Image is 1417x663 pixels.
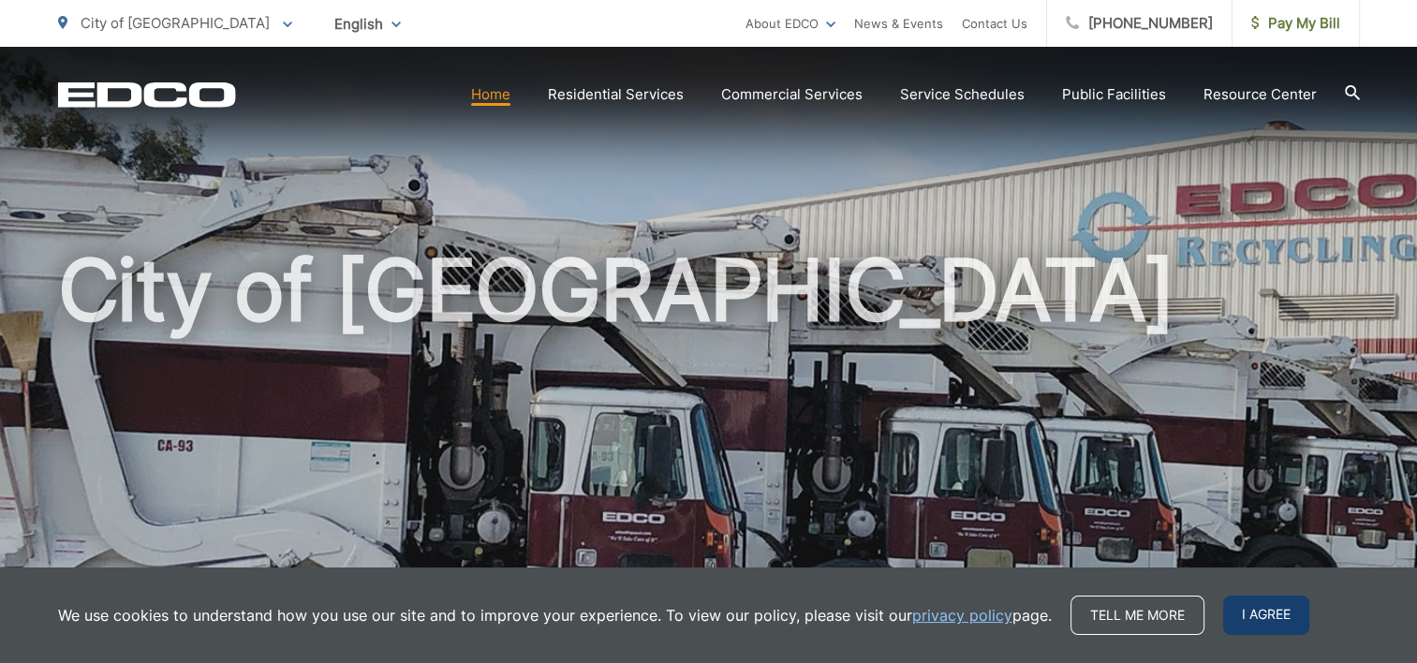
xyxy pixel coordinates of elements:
[58,604,1052,626] p: We use cookies to understand how you use our site and to improve your experience. To view our pol...
[721,83,863,106] a: Commercial Services
[1070,596,1204,635] a: Tell me more
[1203,83,1317,106] a: Resource Center
[58,81,236,108] a: EDCD logo. Return to the homepage.
[745,12,835,35] a: About EDCO
[548,83,684,106] a: Residential Services
[1062,83,1166,106] a: Public Facilities
[1223,596,1309,635] span: I agree
[320,7,415,40] span: English
[471,83,510,106] a: Home
[81,14,270,32] span: City of [GEOGRAPHIC_DATA]
[962,12,1027,35] a: Contact Us
[854,12,943,35] a: News & Events
[1251,12,1340,35] span: Pay My Bill
[900,83,1025,106] a: Service Schedules
[912,604,1012,626] a: privacy policy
